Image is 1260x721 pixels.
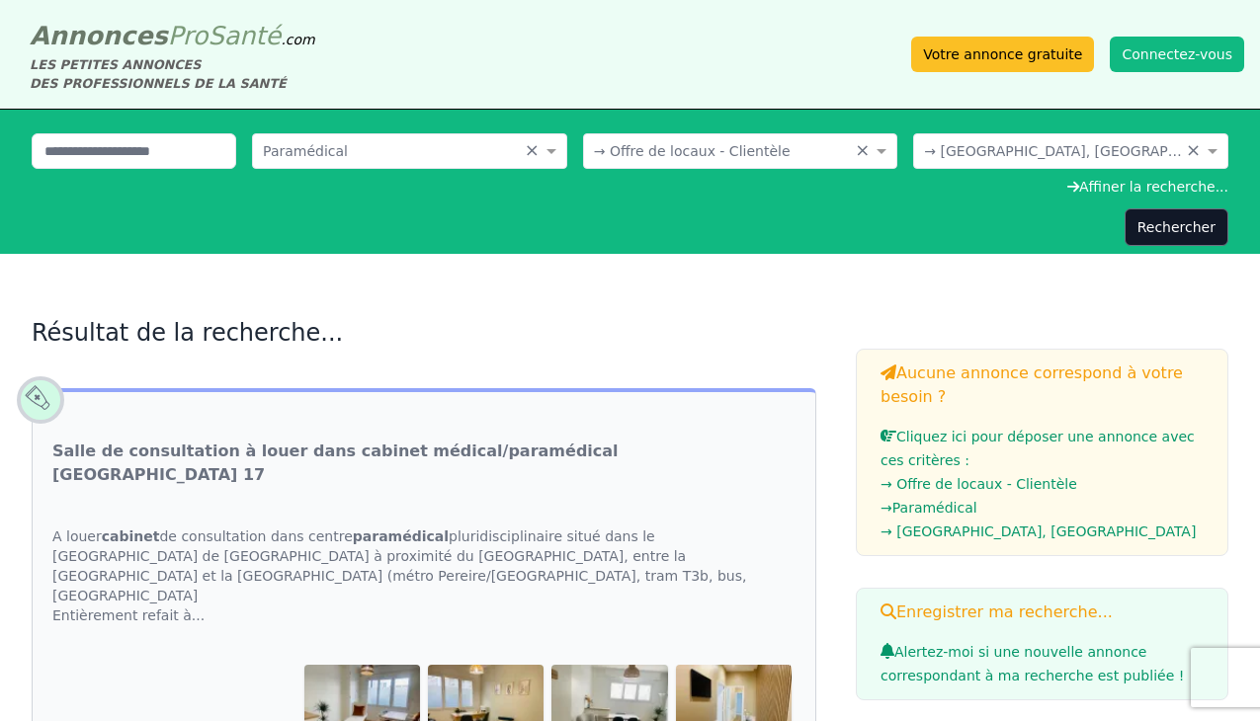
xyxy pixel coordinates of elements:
[855,141,872,161] span: Clear all
[102,528,160,544] strong: cabinet
[881,644,1184,683] span: Alertez-moi si une nouvelle annonce correspondant à ma recherche est publiée !
[281,32,314,47] span: .com
[881,361,1204,409] h3: Aucune annonce correspond à votre besoin ?
[881,496,1204,520] li: → Paramédical
[881,520,1204,543] li: → [GEOGRAPHIC_DATA], [GEOGRAPHIC_DATA]
[52,440,796,487] a: Salle de consultation à louer dans cabinet médical/paramédical [GEOGRAPHIC_DATA] 17
[30,55,315,93] div: LES PETITES ANNONCES DES PROFESSIONNELS DE LA SANTÉ
[881,601,1204,624] h3: Enregistrer ma recherche...
[881,429,1204,543] a: Cliquez ici pour déposer une annonce avec ces critères :→ Offre de locaux - Clientèle→Paramédical...
[168,21,209,50] span: Pro
[1110,37,1244,72] button: Connectez-vous
[1125,208,1228,246] button: Rechercher
[32,317,816,349] h2: Résultat de la recherche...
[1186,141,1203,161] span: Clear all
[881,472,1204,496] li: → Offre de locaux - Clientèle
[30,21,315,50] a: AnnoncesProSanté.com
[208,21,281,50] span: Santé
[525,141,542,161] span: Clear all
[30,21,168,50] span: Annonces
[911,37,1094,72] a: Votre annonce gratuite
[32,177,1228,197] div: Affiner la recherche...
[353,528,449,544] strong: paramédical
[33,507,815,645] div: A louer de consultation dans centre pluridisciplinaire situé dans le [GEOGRAPHIC_DATA] de [GEOGRA...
